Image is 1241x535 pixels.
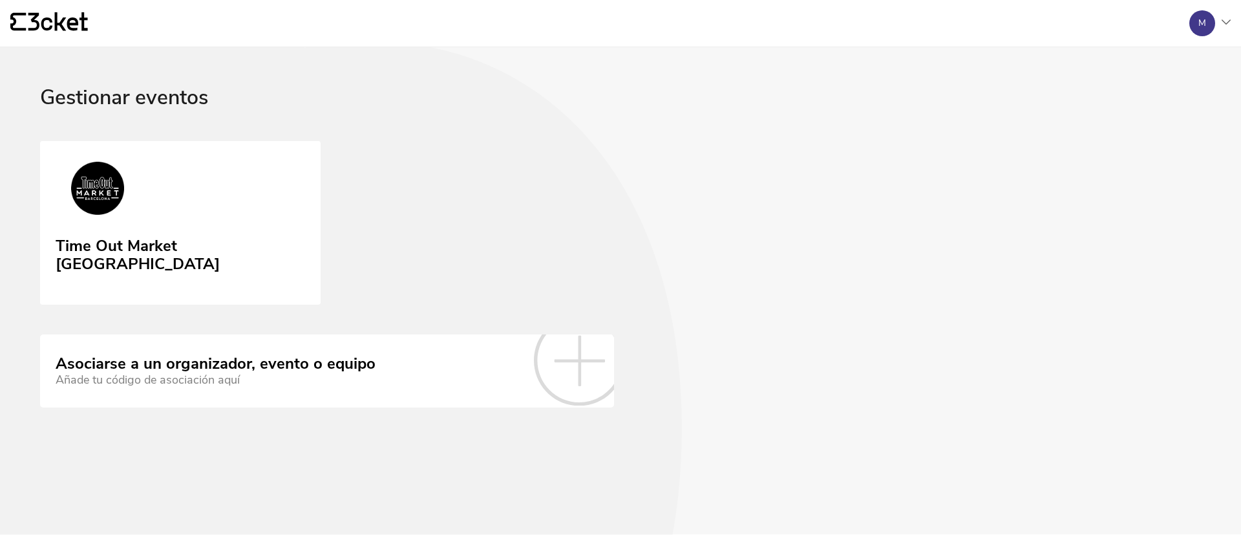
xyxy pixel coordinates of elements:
div: Asociarse a un organizador, evento o equipo [56,355,376,373]
div: Time Out Market [GEOGRAPHIC_DATA] [56,232,305,273]
a: Asociarse a un organizador, evento o equipo Añade tu código de asociación aquí [40,334,614,407]
img: Time Out Market Barcelona [56,162,140,220]
div: Gestionar eventos [40,86,1201,141]
a: Time Out Market Barcelona Time Out Market [GEOGRAPHIC_DATA] [40,141,321,305]
div: Añade tu código de asociación aquí [56,373,376,387]
a: {' '} [10,12,88,34]
g: {' '} [10,13,26,31]
div: M [1198,18,1206,28]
